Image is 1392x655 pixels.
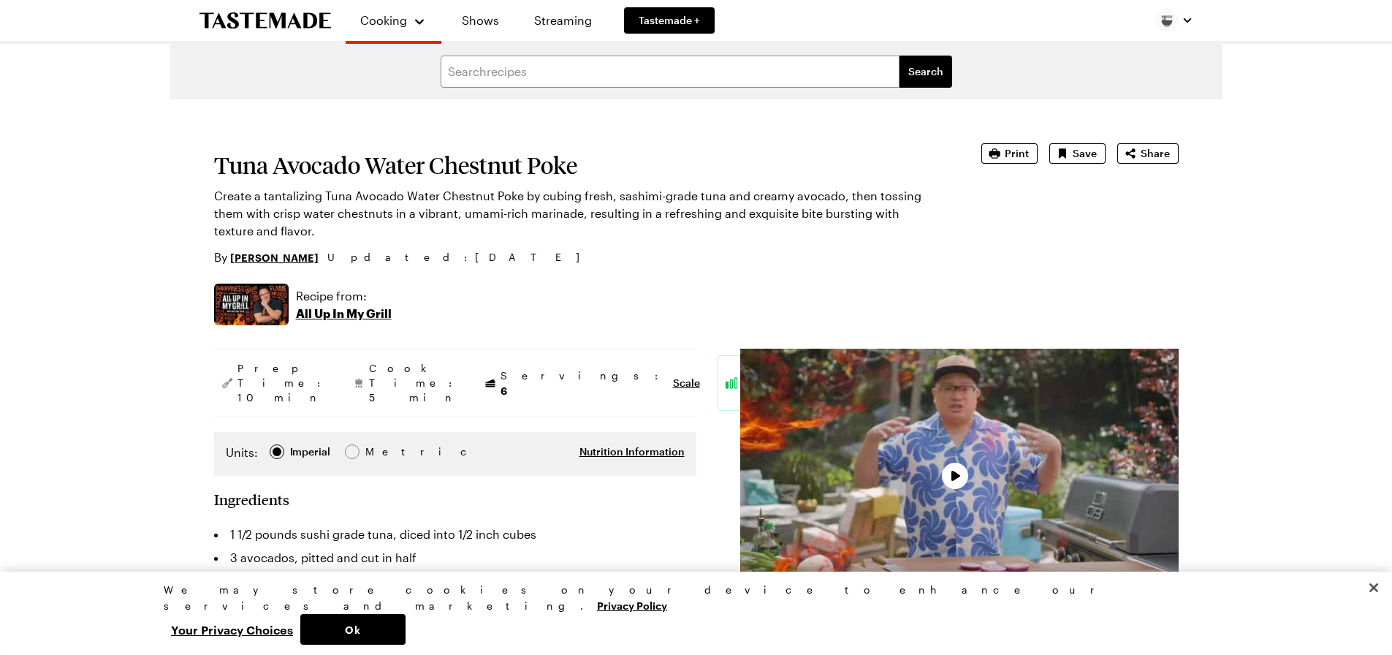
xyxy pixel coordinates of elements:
[1005,146,1029,161] span: Print
[942,463,968,489] button: Play Video
[164,614,300,645] button: Your Privacy Choices
[300,614,406,645] button: Ok
[296,287,392,322] a: Recipe from:All Up In My Grill
[501,368,666,398] span: Servings:
[360,13,407,27] span: Cooking
[327,249,594,265] span: Updated : [DATE]
[365,444,396,460] div: Metric
[597,598,667,612] a: More information about your privacy, opens in a new tab
[214,546,696,569] li: 3 avocados, pitted and cut in half
[365,444,398,460] span: Metric
[214,523,696,546] li: 1 1/2 pounds sushi grade tuna, diced into 1/2 inch cubes
[214,491,289,508] h2: Ingredients
[290,444,330,460] div: Imperial
[214,249,319,266] p: By
[199,12,331,29] a: To Tastemade Home Page
[164,582,1216,645] div: Privacy
[981,143,1038,164] button: Print
[290,444,332,460] span: Imperial
[360,6,427,35] button: Cooking
[908,64,943,79] span: Search
[1155,9,1179,32] img: Profile picture
[1155,9,1193,32] button: Profile picture
[1049,143,1106,164] button: Save recipe
[214,152,940,178] h1: Tuna Avocado Water Chestnut Poke
[900,56,952,88] button: filters
[296,305,392,322] p: All Up In My Grill
[296,287,392,305] p: Recipe from:
[1358,572,1390,604] button: Close
[237,361,328,405] span: Prep Time: 10 min
[226,444,258,461] label: Units:
[639,13,700,28] span: Tastemade +
[501,383,507,397] span: 6
[226,444,396,464] div: Imperial Metric
[673,376,700,390] button: Scale
[624,7,715,34] a: Tastemade +
[214,569,696,593] li: 1 red onion, cut into rings
[1117,143,1179,164] button: Share
[369,361,460,405] span: Cook Time: 5 min
[214,187,940,240] p: Create a tantalizing Tuna Avocado Water Chestnut Poke by cubing fresh, sashimi-grade tuna and cre...
[164,582,1216,614] div: We may store cookies on your device to enhance our services and marketing.
[214,284,289,325] img: Show where recipe is used
[579,444,685,459] button: Nutrition Information
[1073,146,1097,161] span: Save
[740,349,1179,596] video-js: Video Player
[1141,146,1170,161] span: Share
[230,249,319,265] a: [PERSON_NAME]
